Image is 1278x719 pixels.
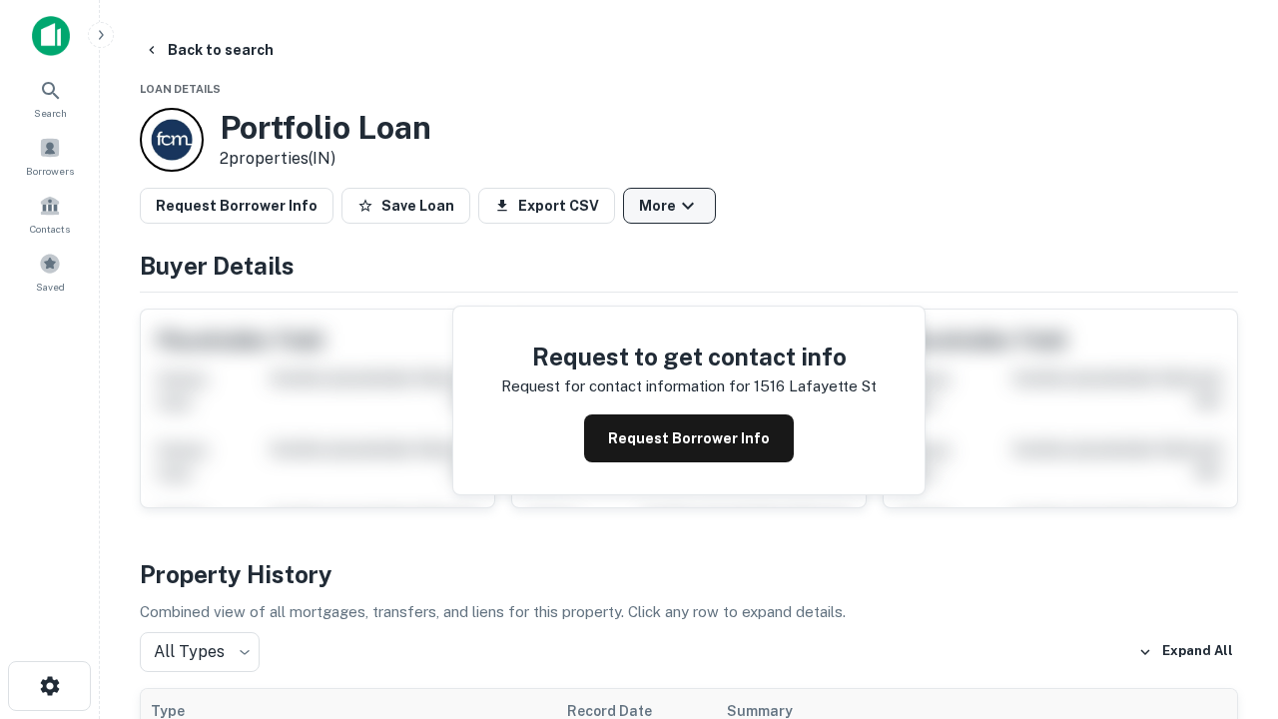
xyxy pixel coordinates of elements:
span: Borrowers [26,163,74,179]
iframe: Chat Widget [1178,495,1278,591]
button: Request Borrower Info [140,188,333,224]
p: 1516 lafayette st [754,374,877,398]
button: Expand All [1133,637,1238,667]
a: Saved [6,245,94,299]
h4: Request to get contact info [501,339,877,374]
a: Contacts [6,187,94,241]
span: Saved [36,279,65,295]
h4: Buyer Details [140,248,1238,284]
button: Back to search [136,32,282,68]
button: Request Borrower Info [584,414,794,462]
div: All Types [140,632,260,672]
span: Search [34,105,67,121]
h4: Property History [140,556,1238,592]
button: Save Loan [341,188,470,224]
button: Export CSV [478,188,615,224]
a: Search [6,71,94,125]
span: Contacts [30,221,70,237]
p: Request for contact information for [501,374,750,398]
img: capitalize-icon.png [32,16,70,56]
p: Combined view of all mortgages, transfers, and liens for this property. Click any row to expand d... [140,600,1238,624]
span: Loan Details [140,83,221,95]
p: 2 properties (IN) [220,147,431,171]
a: Borrowers [6,129,94,183]
button: More [623,188,716,224]
h3: Portfolio Loan [220,109,431,147]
